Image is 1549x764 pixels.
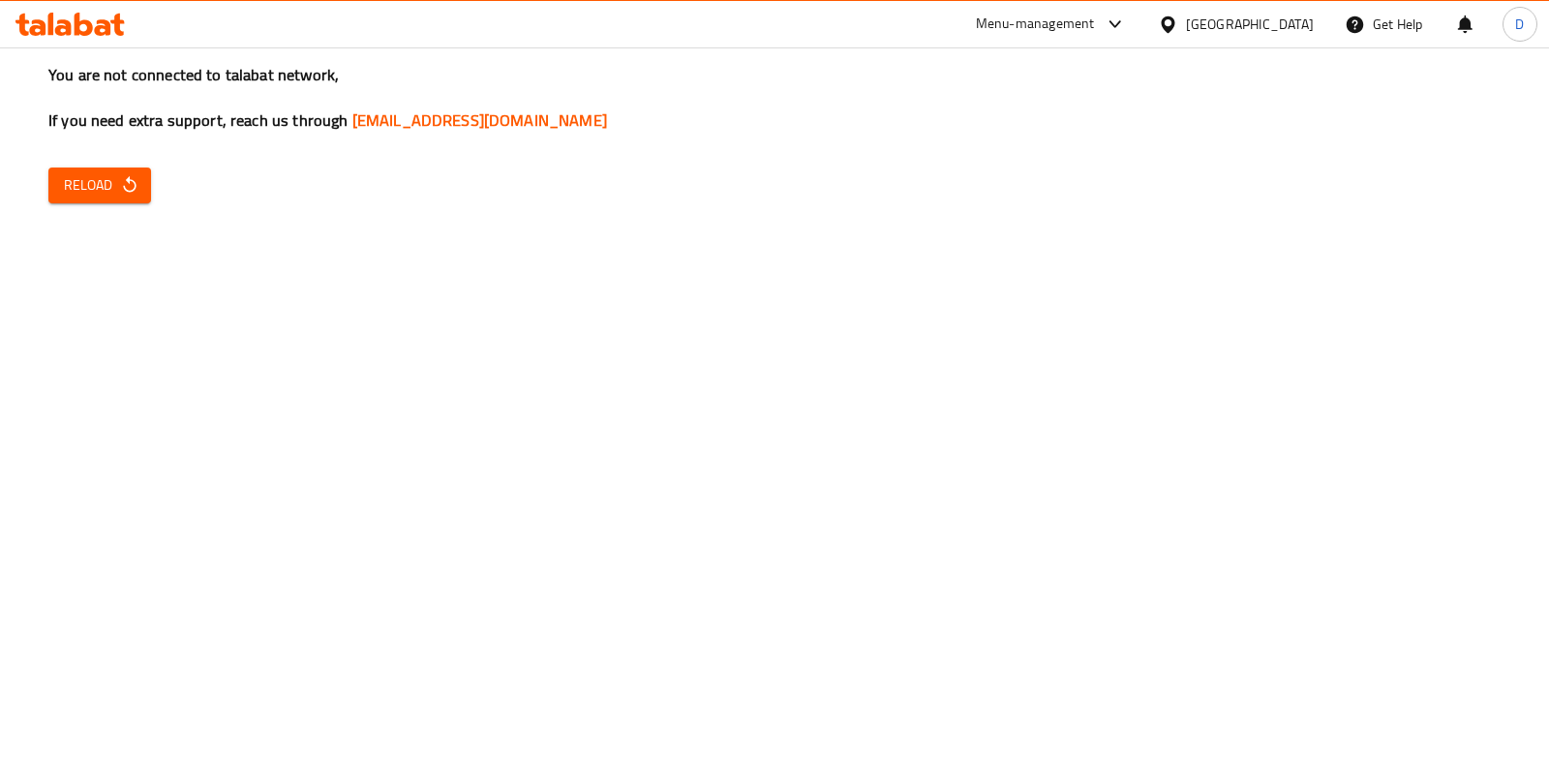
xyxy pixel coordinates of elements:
[48,64,1501,132] h3: You are not connected to talabat network, If you need extra support, reach us through
[1515,14,1524,35] span: D
[976,13,1095,36] div: Menu-management
[64,173,136,198] span: Reload
[352,106,607,135] a: [EMAIL_ADDRESS][DOMAIN_NAME]
[48,168,151,203] button: Reload
[1186,14,1314,35] div: [GEOGRAPHIC_DATA]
